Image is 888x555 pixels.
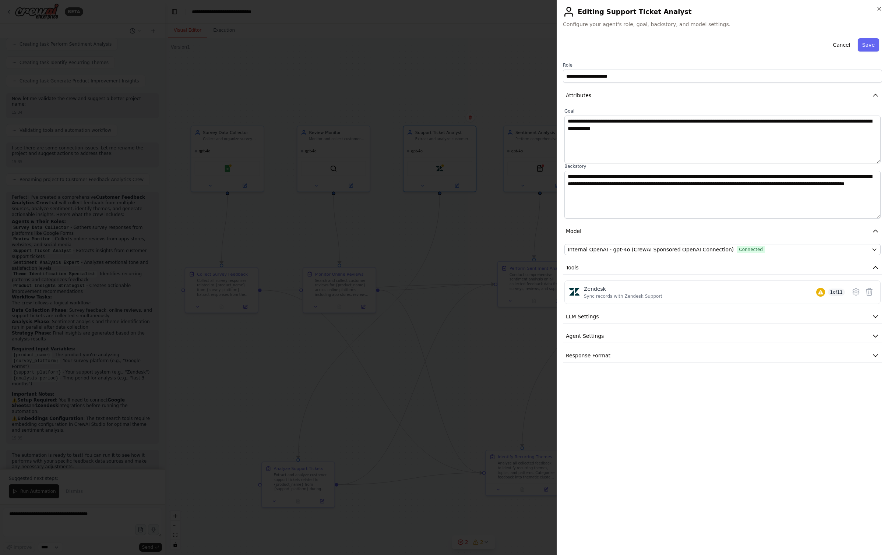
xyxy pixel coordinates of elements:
span: Tools [566,264,579,271]
span: Internal OpenAI - gpt-4o (CrewAI Sponsored OpenAI Connection) [568,246,734,253]
button: Save [858,38,879,52]
button: Response Format [563,349,882,363]
button: Tools [563,261,882,275]
button: Attributes [563,89,882,102]
div: Zendesk [584,285,662,293]
button: Internal OpenAI - gpt-4o (CrewAI Sponsored OpenAI Connection)Connected [564,244,881,255]
label: Goal [564,108,881,114]
span: Model [566,227,581,235]
span: Configure your agent's role, goal, backstory, and model settings. [563,21,882,28]
span: Response Format [566,352,610,359]
button: Cancel [828,38,854,52]
label: Backstory [564,163,881,169]
button: Configure tool [849,285,863,298]
button: LLM Settings [563,310,882,324]
span: 1 of 11 [828,289,845,296]
label: Role [563,62,882,68]
span: Attributes [566,92,591,99]
img: Zendesk [569,287,579,297]
button: Delete tool [863,285,876,298]
h2: Editing Support Ticket Analyst [563,6,882,18]
div: Sync records with Zendesk Support [584,293,662,299]
span: Connected [737,246,765,253]
button: Agent Settings [563,329,882,343]
span: LLM Settings [566,313,599,320]
span: Agent Settings [566,332,604,340]
button: Model [563,225,882,238]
